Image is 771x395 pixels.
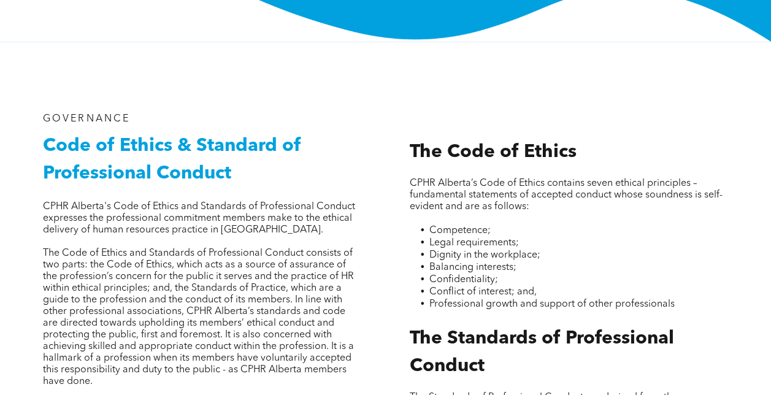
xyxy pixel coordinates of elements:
span: Balancing interests; [429,263,516,272]
span: Code of Ethics & Standard of Professional Conduct [43,137,301,183]
span: Professional growth and support of other professionals [429,299,674,309]
span: Conflict of interest; and, [429,287,536,297]
span: Legal requirements; [429,238,518,248]
span: CPHR Alberta’s Code of Ethics contains seven ethical principles – fundamental statements of accep... [409,178,722,212]
span: The Code of Ethics and Standards of Professional Conduct consists of two parts: the Code of Ethic... [43,248,354,386]
span: The Code of Ethics [409,143,576,161]
span: CPHR Alberta's Code of Ethics and Standards of Professional Conduct expresses the professional co... [43,202,355,235]
span: GOVERNANCE [43,114,131,124]
span: Dignity in the workplace; [429,250,540,260]
span: The Standards of Professional Conduct [409,329,673,375]
span: Competence; [429,226,490,236]
span: Confidentiality; [429,275,497,285]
